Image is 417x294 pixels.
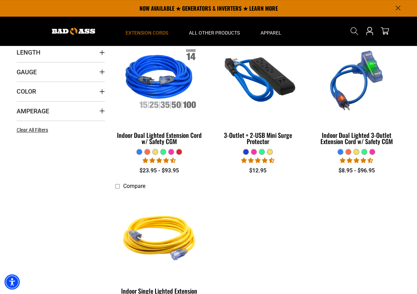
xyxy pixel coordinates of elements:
[214,132,302,144] div: 3-Outlet + 2-USB Mini Surge Protector
[17,87,36,95] span: Color
[379,27,390,35] a: cart
[214,167,302,175] div: $12.95
[340,157,373,164] span: 4.33 stars
[17,62,105,82] summary: Gauge
[214,41,301,120] img: blue
[123,183,145,189] span: Compare
[17,101,105,121] summary: Amperage
[143,157,176,164] span: 4.40 stars
[241,157,274,164] span: 4.36 stars
[17,126,51,134] a: Clear All Filters
[116,41,203,120] img: Indoor Dual Lighted Extension Cord w/ Safety CGM
[17,82,105,101] summary: Color
[313,41,400,120] img: blue
[17,48,40,56] span: Length
[261,30,281,36] span: Apparel
[312,37,400,149] a: blue Indoor Dual Lighted 3-Outlet Extension Cord w/ Safety CGM
[17,68,37,76] span: Gauge
[116,196,203,276] img: Yellow
[115,132,203,144] div: Indoor Dual Lighted Extension Cord w/ Safety CGM
[312,132,400,144] div: Indoor Dual Lighted 3-Outlet Extension Cord w/ Safety CGM
[189,30,240,36] span: All Other Products
[52,28,95,35] img: Bad Ass Extension Cords
[4,274,20,290] div: Accessibility Menu
[214,37,302,149] a: blue 3-Outlet + 2-USB Mini Surge Protector
[364,17,375,46] a: Open this option
[179,17,250,46] summary: All Other Products
[250,17,292,46] summary: Apparel
[17,107,49,115] span: Amperage
[115,17,179,46] summary: Extension Cords
[115,167,203,175] div: $23.95 - $93.95
[17,127,48,133] span: Clear All Filters
[17,42,105,62] summary: Length
[312,167,400,175] div: $8.95 - $96.95
[126,30,168,36] span: Extension Cords
[349,26,360,37] summary: Search
[115,37,203,149] a: Indoor Dual Lighted Extension Cord w/ Safety CGM Indoor Dual Lighted Extension Cord w/ Safety CGM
